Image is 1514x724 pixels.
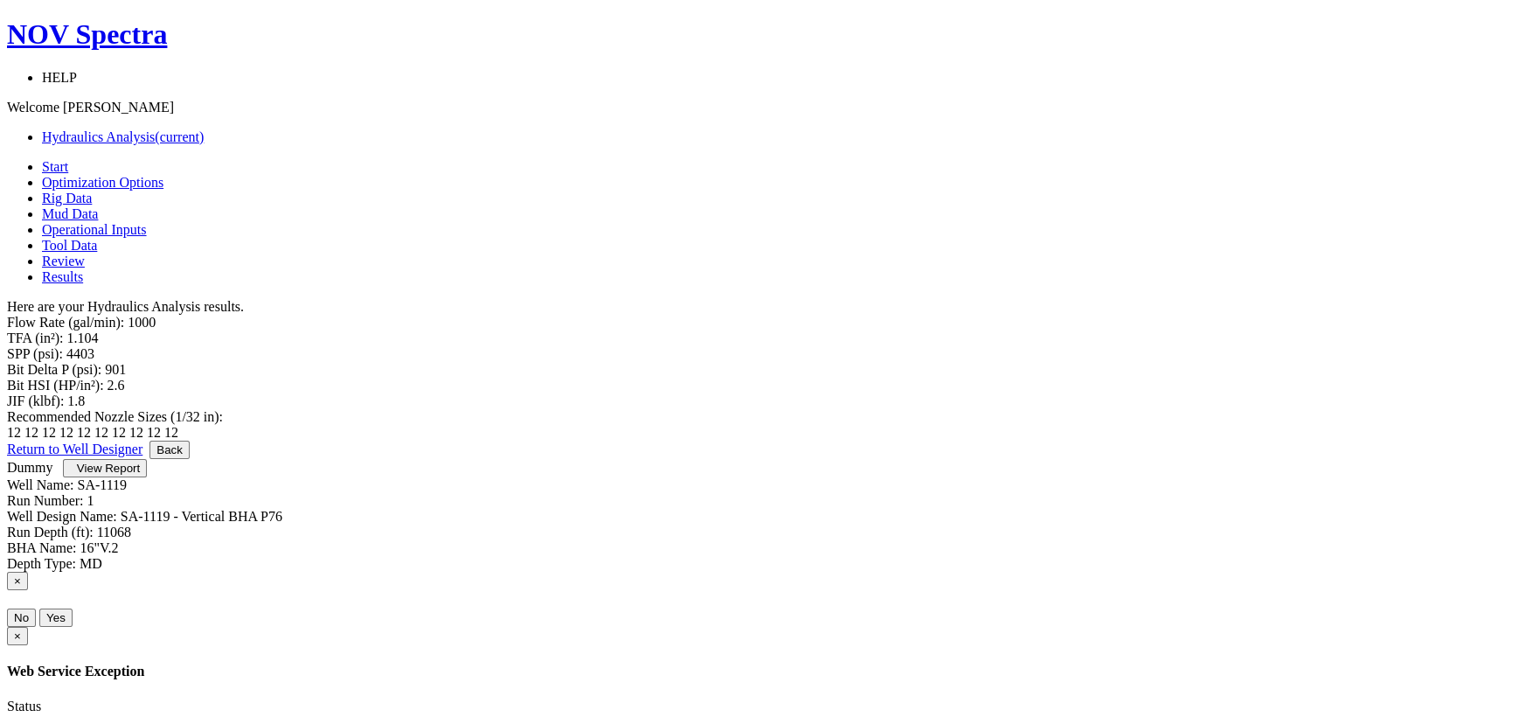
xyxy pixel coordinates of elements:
a: Optimization Options [42,175,163,190]
label: Status [7,699,41,714]
span: HELP [42,70,77,85]
span: Here are your Hydraulics Analysis results. [7,299,244,314]
label: 12 12 12 12 12 12 12 12 12 12 [7,425,178,440]
a: NOV Spectra [7,18,1507,51]
h4: Web Service Exception [7,664,1507,679]
button: No [7,609,36,627]
label: 4403 [66,346,94,361]
span: [PERSON_NAME] [63,100,174,115]
label: Depth Type: [7,556,76,571]
label: TFA (in²): [7,331,64,345]
button: Back [149,441,190,459]
span: Welcome [7,100,59,115]
label: 1.104 [67,331,99,345]
a: Review [42,254,85,268]
label: 901 [105,362,126,377]
label: Run Depth (ft): [7,525,94,540]
a: Results [42,269,83,284]
span: × [14,630,21,643]
label: Flow Rate (gal/min): [7,315,124,330]
label: Bit Delta P (psi): [7,362,101,377]
label: Well Design Name: [7,509,117,524]
a: Return to Well Designer [7,442,142,456]
a: Dummy [7,460,52,475]
button: Yes [39,609,73,627]
label: Bit HSI (HP/in²): [7,378,104,393]
label: 1000 [128,315,156,330]
a: Rig Data [42,191,92,205]
span: × [14,574,21,588]
button: Close [7,572,28,590]
label: 11068 [97,525,131,540]
a: Operational Inputs [42,222,147,237]
a: Tool Data [42,238,97,253]
label: JIF (klbf): [7,393,64,408]
a: Mud Data [42,206,98,221]
label: Recommended Nozzle Sizes (1/32 in): [7,409,223,424]
a: Hydraulics Analysis(current) [42,129,204,144]
label: 2.6 [108,378,125,393]
span: (current) [155,129,204,144]
label: SA-1119 [77,477,127,492]
label: BHA Name: [7,540,77,555]
button: View Report [63,459,147,477]
label: 16"V.2 [80,540,119,555]
label: 1 [87,493,94,508]
label: Well Name: [7,477,73,492]
label: SA-1119 - Vertical BHA P76 [121,509,282,524]
label: Run Number: [7,493,84,508]
span: View Report [77,462,140,475]
label: 1.8 [67,393,85,408]
button: Close [7,627,28,645]
label: MD [80,556,102,571]
label: SPP (psi): [7,346,63,361]
a: Start [42,159,68,174]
